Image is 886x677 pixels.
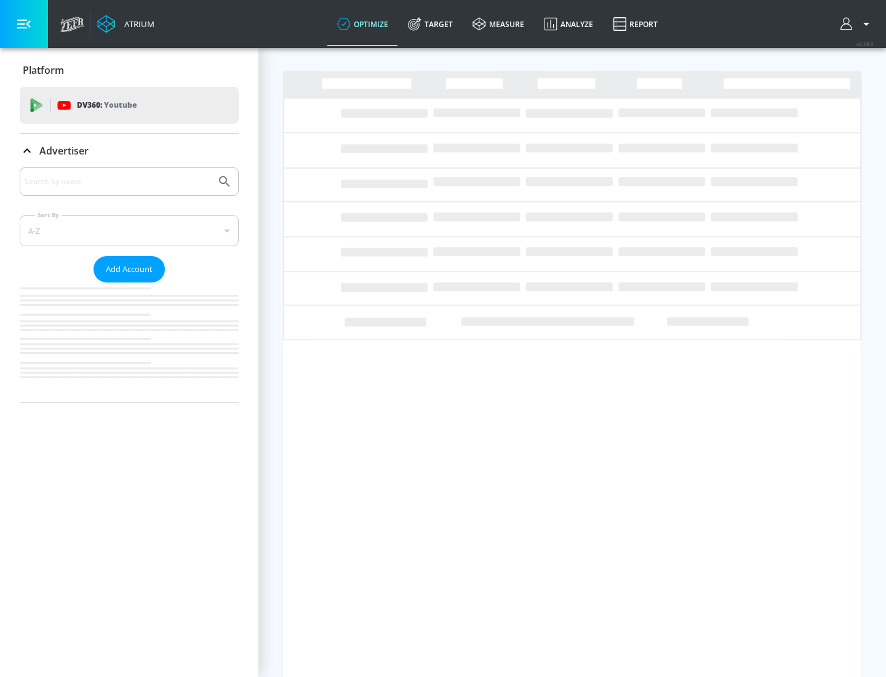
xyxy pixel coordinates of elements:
div: DV360: Youtube [20,87,239,124]
label: Sort By [35,211,62,219]
a: measure [463,2,534,46]
p: Youtube [104,98,137,111]
div: A-Z [20,215,239,246]
div: Atrium [119,18,154,30]
p: DV360: [77,98,137,112]
div: Advertiser [20,167,239,402]
p: Platform [23,63,64,77]
span: Add Account [106,262,153,276]
a: optimize [327,2,398,46]
a: Analyze [534,2,603,46]
div: Platform [20,53,239,87]
input: Search by name [25,174,211,190]
nav: list of Advertiser [20,282,239,402]
button: Add Account [94,256,165,282]
span: v 4.28.0 [856,41,874,47]
a: Report [603,2,668,46]
a: Target [398,2,463,46]
div: Advertiser [20,134,239,168]
a: Atrium [97,15,154,33]
p: Advertiser [39,144,89,158]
